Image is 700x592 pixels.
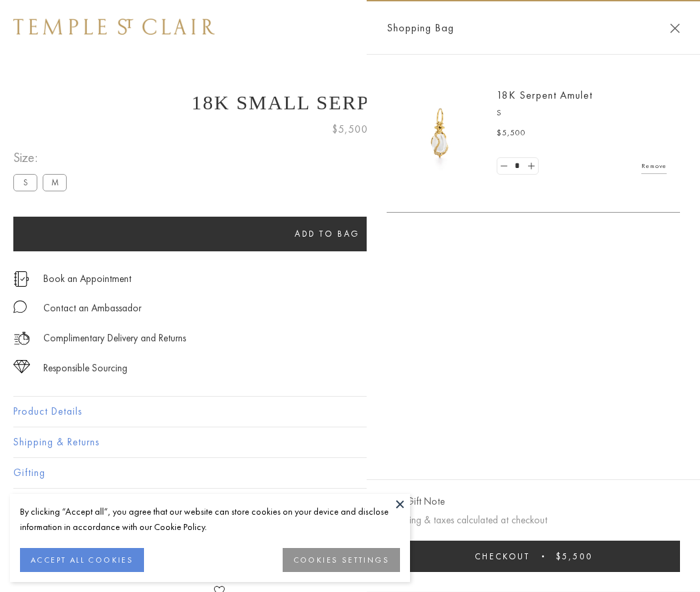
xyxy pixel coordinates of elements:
[20,548,144,572] button: ACCEPT ALL COOKIES
[387,541,680,572] button: Checkout $5,500
[13,217,641,251] button: Add to bag
[43,174,67,191] label: M
[13,271,29,287] img: icon_appointment.svg
[283,548,400,572] button: COOKIES SETTINGS
[497,88,593,102] a: 18K Serpent Amulet
[13,300,27,313] img: MessageIcon-01_2.svg
[387,19,454,37] span: Shopping Bag
[13,427,687,457] button: Shipping & Returns
[13,174,37,191] label: S
[13,91,687,114] h1: 18K Small Serpent Amulet
[43,330,186,347] p: Complimentary Delivery and Returns
[475,551,530,562] span: Checkout
[497,127,526,140] span: $5,500
[400,93,480,173] img: P51836-E11SERPPV
[556,551,593,562] span: $5,500
[295,228,360,239] span: Add to bag
[670,23,680,33] button: Close Shopping Bag
[524,158,537,175] a: Set quantity to 2
[332,121,368,138] span: $5,500
[43,360,127,377] div: Responsible Sourcing
[13,147,72,169] span: Size:
[13,360,30,373] img: icon_sourcing.svg
[13,330,30,347] img: icon_delivery.svg
[43,271,131,286] a: Book an Appointment
[387,493,445,510] button: Add Gift Note
[387,512,680,529] p: Shipping & taxes calculated at checkout
[497,158,511,175] a: Set quantity to 0
[497,107,667,120] p: S
[20,504,400,535] div: By clicking “Accept all”, you agree that our website can store cookies on your device and disclos...
[43,300,141,317] div: Contact an Ambassador
[13,19,215,35] img: Temple St. Clair
[13,458,687,488] button: Gifting
[13,397,687,427] button: Product Details
[641,159,667,173] a: Remove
